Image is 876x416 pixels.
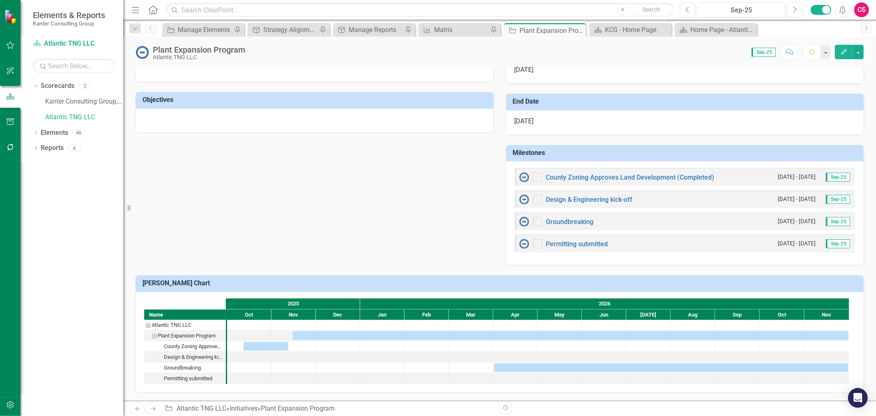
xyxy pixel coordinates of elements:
[546,240,608,248] a: Permitting submitted
[316,310,360,320] div: Dec
[826,239,850,248] span: Sep-25
[701,5,782,15] div: Sep-25
[631,4,672,16] button: Search
[826,217,850,226] span: Sep-25
[33,39,115,49] a: Atlantic TNG LLC
[153,45,245,54] div: Plant Expansion Program
[227,298,360,309] div: 2025
[45,97,123,106] a: Kanter Consulting Group, CPAs & Advisors
[45,113,123,122] a: Atlantic TNG LLC
[166,3,674,17] input: Search ClearPoint...
[405,310,449,320] div: Feb
[144,320,226,330] div: Task: Atlantic TNG LLC Start date: 2025-10-12 End date: 2025-10-13
[144,352,226,363] div: Task: Start date: 2025-11-15 End date: 2025-11-12
[519,239,529,249] img: No Information
[143,280,860,287] h3: [PERSON_NAME] Chart
[164,373,212,384] div: Permitting submitted
[144,352,226,363] div: Design & Engineering kick-off
[854,2,869,17] button: CS
[152,320,191,330] div: Atlantic TNG LLC
[826,195,850,204] span: Sep-25
[449,310,493,320] div: Mar
[227,310,271,320] div: Oct
[33,10,105,20] span: Elements & Reports
[421,25,488,35] a: Matrix
[538,310,582,320] div: May
[778,217,816,225] small: [DATE] - [DATE]
[360,310,405,320] div: Jan
[677,25,755,35] a: Home Page - Atlantic TNG
[805,310,849,320] div: Nov
[698,2,785,17] button: Sep-25
[143,96,490,104] h3: Objectives
[546,196,633,203] a: Design & Engineering kick-off
[144,341,226,352] div: Task: Start date: 2025-10-12 End date: 2025-11-12
[263,25,317,35] div: Strategy Alignment Report
[591,25,669,35] a: KCG - Home Page
[72,129,85,136] div: 46
[68,145,81,152] div: 6
[136,46,149,59] img: No Information
[144,320,226,330] div: Atlantic TNG LLC
[335,25,403,35] a: Manage Reports
[605,25,669,35] div: KCG - Home Page
[493,310,538,320] div: Apr
[144,373,226,384] div: Task: Start date: 2026-04-01 End date: 2025-11-12
[513,149,860,157] h3: Milestones
[271,310,316,320] div: Nov
[360,298,849,309] div: 2026
[153,54,245,60] div: Atlantic TNG LLC
[515,117,534,125] span: [DATE]
[177,404,226,412] a: Atlantic TNG LLC
[165,404,493,414] div: » »
[250,25,317,35] a: Strategy Alignment Report
[642,6,660,13] span: Search
[164,363,201,373] div: Groundbreaking
[144,310,226,320] div: Name
[690,25,755,35] div: Home Page - Atlantic TNG
[144,363,226,373] div: Groundbreaking
[164,341,223,352] div: County Zoning Approves Land Development (Completed)
[760,310,805,320] div: Oct
[78,83,92,90] div: 2
[41,143,64,153] a: Reports
[513,98,860,105] h3: End Date
[752,48,776,57] span: Sep-25
[4,9,18,23] img: ClearPoint Strategy
[519,217,529,226] img: No Information
[33,59,115,73] input: Search Below...
[519,172,529,182] img: No Information
[144,373,226,384] div: Permitting submitted
[164,352,223,363] div: Design & Engineering kick-off
[164,25,232,35] a: Manage Elements
[41,128,68,138] a: Elements
[715,310,760,320] div: Sep
[582,310,626,320] div: Jun
[434,25,488,35] div: Matrix
[671,310,715,320] div: Aug
[778,195,816,203] small: [DATE] - [DATE]
[778,173,816,181] small: [DATE] - [DATE]
[349,25,403,35] div: Manage Reports
[144,341,226,352] div: County Zoning Approves Land Development (Completed)
[178,25,232,35] div: Manage Elements
[626,310,671,320] div: Jul
[158,330,216,341] div: Plant Expansion Program
[519,194,529,204] img: No Information
[848,388,868,408] div: Open Intercom Messenger
[261,404,335,412] div: Plant Expansion Program
[546,173,715,181] a: County Zoning Approves Land Development (Completed)
[33,20,105,27] small: Kanter Consulting Group
[826,173,850,182] span: Sep-25
[41,81,74,91] a: Scorecards
[546,218,594,226] a: Groundbreaking
[244,342,288,351] div: Task: Start date: 2025-10-12 End date: 2025-11-12
[778,240,816,247] small: [DATE] - [DATE]
[293,331,848,340] div: Task: Start date: 2025-11-15 End date: 2026-11-30
[494,363,848,372] div: Task: Start date: 2026-04-01 End date: 2026-11-30
[230,404,258,412] a: Initiatives
[515,66,534,74] span: [DATE]
[144,330,226,341] div: Task: Start date: 2025-11-15 End date: 2026-11-30
[144,330,226,341] div: Plant Expansion Program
